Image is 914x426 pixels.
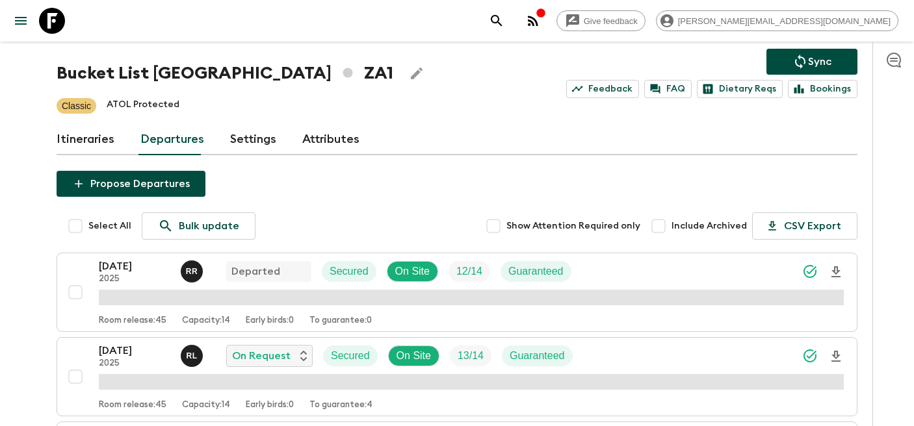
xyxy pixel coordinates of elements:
a: Settings [230,124,276,155]
p: To guarantee: 0 [309,316,372,326]
div: Trip Fill [449,261,490,282]
a: Bulk update [142,212,255,240]
p: 12 / 14 [456,264,482,279]
span: Select All [88,219,131,232]
a: Departures [140,124,204,155]
button: [DATE]2025Rabata Legend MpatamaliOn RequestSecuredOn SiteTrip FillGuaranteedRoom release:45Capaci... [57,337,857,416]
p: On Site [395,264,430,279]
h1: Bucket List [GEOGRAPHIC_DATA] ZA1 [57,60,393,86]
p: 13 / 14 [458,348,484,364]
p: On Site [397,348,431,364]
svg: Download Onboarding [828,349,844,364]
p: Room release: 45 [99,400,166,410]
p: Early birds: 0 [246,400,294,410]
span: Show Attention Required only [506,219,640,232]
p: Departed [231,264,280,279]
span: Include Archived [672,219,747,232]
svg: Synced Successfully [802,348,818,364]
p: To guarantee: 4 [309,400,372,410]
button: search adventures [484,8,510,34]
a: Dietary Reqs [697,80,783,98]
a: Feedback [566,80,639,98]
p: On Request [232,348,291,364]
button: RL [181,345,205,367]
a: Bookings [788,80,857,98]
a: FAQ [644,80,692,98]
p: Capacity: 14 [182,400,230,410]
div: On Site [388,345,439,366]
svg: Download Onboarding [828,264,844,280]
p: ATOL Protected [107,98,179,114]
p: R L [186,351,197,361]
p: 2025 [99,358,170,369]
a: Give feedback [556,10,646,31]
p: Guaranteed [510,348,565,364]
p: Secured [330,264,369,279]
p: Guaranteed [508,264,564,279]
span: Give feedback [577,16,645,26]
span: Rabata Legend Mpatamali [181,349,205,359]
svg: Synced Successfully [802,264,818,279]
p: Classic [62,99,91,112]
button: [DATE]2025Roland RauDepartedSecuredOn SiteTrip FillGuaranteedRoom release:45Capacity:14Early bird... [57,253,857,332]
p: Secured [331,348,370,364]
a: Attributes [302,124,359,155]
div: Secured [322,261,376,282]
div: Trip Fill [450,345,491,366]
button: Propose Departures [57,171,205,197]
div: [PERSON_NAME][EMAIL_ADDRESS][DOMAIN_NAME] [656,10,898,31]
div: Secured [323,345,378,366]
span: Roland Rau [181,264,205,275]
p: Bulk update [179,218,239,234]
p: [DATE] [99,258,170,274]
div: On Site [387,261,438,282]
a: Itineraries [57,124,114,155]
p: Capacity: 14 [182,316,230,326]
span: [PERSON_NAME][EMAIL_ADDRESS][DOMAIN_NAME] [671,16,898,26]
p: [DATE] [99,343,170,358]
button: menu [8,8,34,34]
button: Sync adventure departures to the booking engine [766,49,857,75]
p: Early birds: 0 [246,316,294,326]
button: Edit Adventure Title [404,60,430,86]
button: CSV Export [752,212,857,240]
p: 2025 [99,274,170,284]
p: Sync [808,54,831,69]
p: Room release: 45 [99,316,166,326]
